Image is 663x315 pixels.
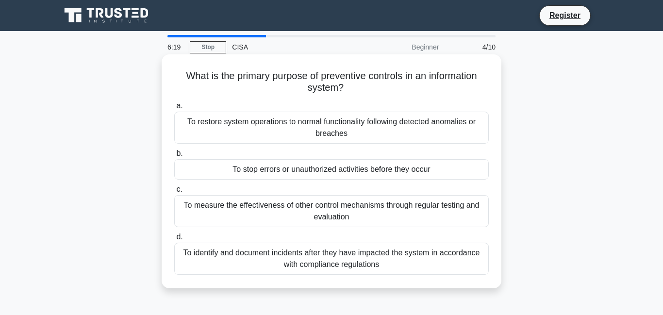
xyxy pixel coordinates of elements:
span: c. [176,185,182,193]
a: Stop [190,41,226,53]
div: To restore system operations to normal functionality following detected anomalies or breaches [174,112,489,144]
div: 6:19 [162,37,190,57]
div: To identify and document incidents after they have impacted the system in accordance with complia... [174,243,489,275]
div: To stop errors or unauthorized activities before they occur [174,159,489,180]
a: Register [544,9,586,21]
span: a. [176,101,182,110]
h5: What is the primary purpose of preventive controls in an information system? [173,70,490,94]
div: CISA [226,37,360,57]
div: To measure the effectiveness of other control mechanisms through regular testing and evaluation [174,195,489,227]
span: d. [176,232,182,241]
span: b. [176,149,182,157]
div: 4/10 [445,37,501,57]
div: Beginner [360,37,445,57]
